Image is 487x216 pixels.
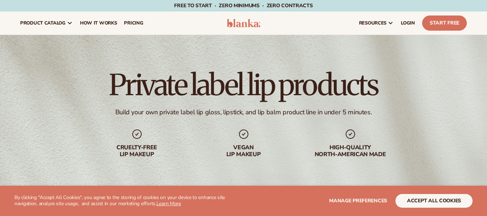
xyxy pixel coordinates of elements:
[397,12,419,35] a: LOGIN
[395,194,473,208] button: accept all cookies
[198,144,290,158] div: Vegan lip makeup
[422,16,467,31] a: Start Free
[17,12,76,35] a: product catalog
[20,20,66,26] span: product catalog
[156,200,181,207] a: Learn More
[355,12,397,35] a: resources
[115,108,372,116] div: Build your own private label lip gloss, lipstick, and lip balm product line in under 5 minutes.
[76,12,121,35] a: How It Works
[91,144,183,158] div: Cruelty-free lip makeup
[124,20,143,26] span: pricing
[14,195,240,207] p: By clicking "Accept All Cookies", you agree to the storing of cookies on your device to enhance s...
[304,144,397,158] div: High-quality North-american made
[359,20,386,26] span: resources
[174,2,313,9] span: Free to start · ZERO minimums · ZERO contracts
[401,20,415,26] span: LOGIN
[80,20,117,26] span: How It Works
[329,194,387,208] button: Manage preferences
[329,197,387,204] span: Manage preferences
[109,71,378,100] h1: Private label lip products
[120,12,147,35] a: pricing
[227,19,261,27] img: logo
